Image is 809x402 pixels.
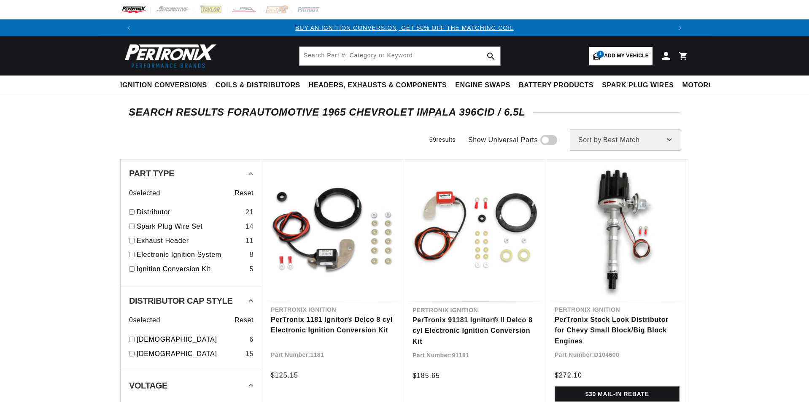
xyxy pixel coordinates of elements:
span: Voltage [129,381,167,390]
summary: Motorcycle [678,76,737,95]
span: Coils & Distributors [216,81,300,90]
a: PerTronix 1181 Ignitor® Delco 8 cyl Electronic Ignition Conversion Kit [271,314,396,336]
div: 21 [245,207,253,218]
div: Announcement [137,23,672,32]
a: Spark Plug Wire Set [137,221,242,232]
span: Part Type [129,169,174,178]
summary: Battery Products [515,76,598,95]
button: search button [482,47,500,65]
span: Distributor Cap Style [129,297,232,305]
a: [DEMOGRAPHIC_DATA] [137,348,242,359]
span: Sort by [578,137,601,143]
a: Electronic Ignition System [137,249,246,260]
span: Engine Swaps [455,81,510,90]
span: 59 results [429,136,456,143]
input: Search Part #, Category or Keyword [299,47,500,65]
span: Battery Products [519,81,593,90]
button: Translation missing: en.sections.announcements.next_announcement [672,19,689,36]
span: Motorcycle [682,81,733,90]
div: 5 [249,264,253,275]
div: 15 [245,348,253,359]
span: Reset [235,188,253,199]
summary: Engine Swaps [451,76,515,95]
span: Add my vehicle [604,52,649,60]
slideshow-component: Translation missing: en.sections.announcements.announcement_bar [99,19,710,36]
a: BUY AN IGNITION CONVERSION, GET 50% OFF THE MATCHING COIL [295,24,514,31]
a: PerTronix 91181 Ignitor® II Delco 8 cyl Electronic Ignition Conversion Kit [413,315,538,347]
span: 1 [597,51,604,58]
span: 0 selected [129,315,160,326]
select: Sort by [570,130,680,151]
div: 6 [249,334,253,345]
a: [DEMOGRAPHIC_DATA] [137,334,246,345]
div: SEARCH RESULTS FOR Automotive 1965 Chevrolet Impala 396cid / 6.5L [129,108,680,116]
span: Show Universal Parts [468,135,538,146]
a: 1Add my vehicle [589,47,653,65]
summary: Ignition Conversions [120,76,211,95]
span: Headers, Exhausts & Components [309,81,447,90]
div: 1 of 3 [137,23,672,32]
span: Ignition Conversions [120,81,207,90]
span: Reset [235,315,253,326]
div: 14 [245,221,253,232]
a: PerTronix Stock Look Distributor for Chevy Small Block/Big Block Engines [555,314,680,347]
summary: Spark Plug Wires [598,76,678,95]
div: 11 [245,235,253,246]
a: Exhaust Header [137,235,242,246]
span: 0 selected [129,188,160,199]
a: Ignition Conversion Kit [137,264,246,275]
div: 8 [249,249,253,260]
button: Translation missing: en.sections.announcements.previous_announcement [120,19,137,36]
span: Spark Plug Wires [602,81,674,90]
summary: Coils & Distributors [211,76,305,95]
a: Distributor [137,207,242,218]
img: Pertronix [120,41,217,70]
summary: Headers, Exhausts & Components [305,76,451,95]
